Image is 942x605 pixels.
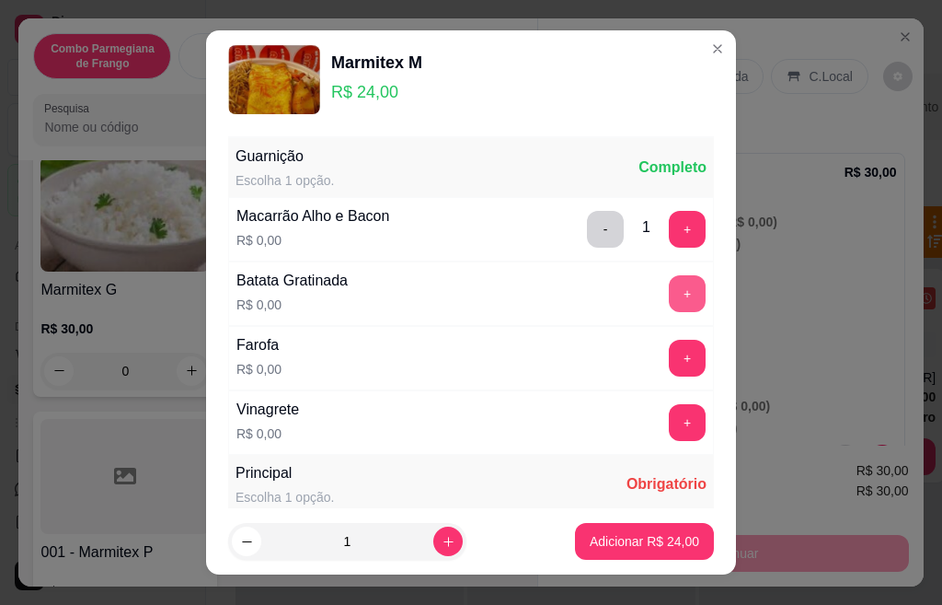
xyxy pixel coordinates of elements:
[235,171,334,190] div: Escolha 1 opção.
[669,211,706,248] button: add
[236,334,281,356] div: Farofa
[235,145,334,168] div: Guarnição
[642,216,650,239] div: 1
[669,340,706,377] button: add
[703,34,732,64] button: Close
[433,527,463,556] button: increase-product-quantity
[236,399,299,421] div: Vinagrete
[638,157,706,179] div: Completo
[236,296,348,314] p: R$ 0,00
[331,50,422,76] div: Marmitex M
[331,79,422,105] p: R$ 24,00
[590,532,699,551] p: Adicionar R$ 24,00
[236,205,389,227] div: Macarrão Alho e Bacon
[626,473,706,495] div: Obrigatório
[228,45,320,114] img: product-image
[235,462,334,484] div: Principal
[236,425,299,443] p: R$ 0,00
[669,404,706,441] button: add
[236,231,389,250] p: R$ 0,00
[587,211,624,248] button: delete
[232,527,261,556] button: decrease-product-quantity
[236,270,348,292] div: Batata Gratinada
[575,523,714,560] button: Adicionar R$ 24,00
[235,488,334,506] div: Escolha 1 opção.
[669,275,706,312] button: add
[236,360,281,378] p: R$ 0,00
